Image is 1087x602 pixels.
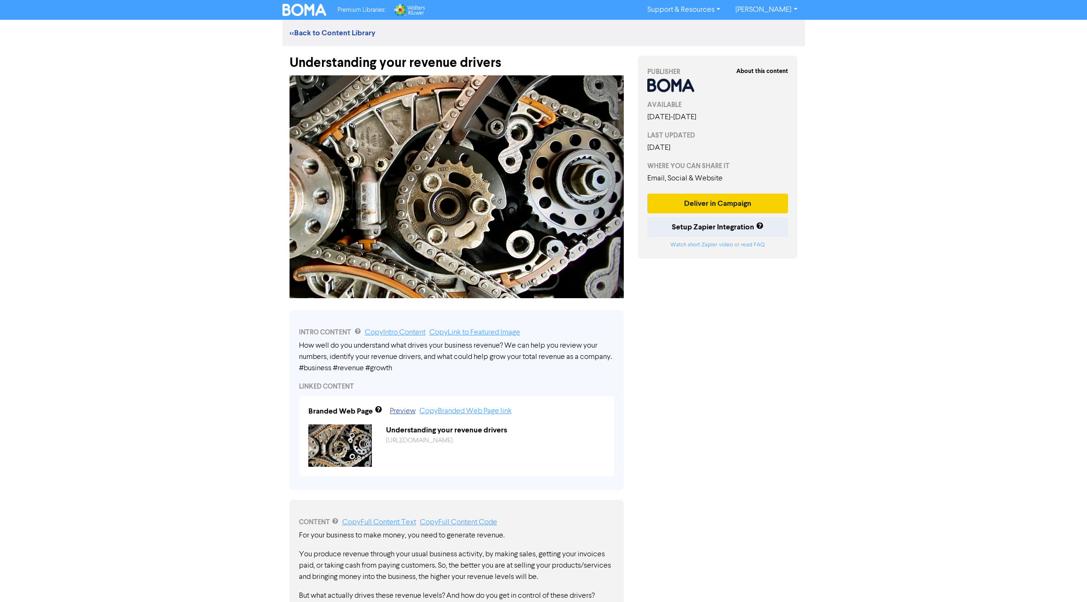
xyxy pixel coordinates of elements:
[640,2,728,17] a: Support & Resources
[299,530,614,541] p: For your business to make money, you need to generate revenue.
[647,161,789,171] div: WHERE YOU CAN SHARE IT
[728,2,805,17] a: [PERSON_NAME]
[647,194,789,213] button: Deliver in Campaign
[647,67,789,77] div: PUBLISHER
[647,142,789,154] div: [DATE]
[647,130,789,140] div: LAST UPDATED
[379,436,612,446] div: https://public2.bomamarketing.com/cp/7GZUp3ZcGx9o697L81gWUY?sa=EOq8U6Fk
[299,590,614,602] p: But what actually drives these revenue levels? And how do you get in control of these drivers?
[290,28,375,38] a: <<Back to Content Library
[741,242,765,248] a: read FAQ
[647,241,789,249] div: or
[308,406,373,417] div: Branded Web Page
[670,242,733,248] a: Watch short Zapier video
[282,4,327,16] img: BOMA Logo
[342,519,416,526] a: Copy Full Content Text
[393,4,425,16] img: Wolters Kluwer
[736,67,788,75] strong: About this content
[290,46,624,71] div: Understanding your revenue drivers
[386,437,453,444] a: [URL][DOMAIN_NAME]
[647,100,789,110] div: AVAILABLE
[420,519,497,526] a: Copy Full Content Code
[299,327,614,338] div: INTRO CONTENT
[299,382,614,391] div: LINKED CONTENT
[419,407,512,415] a: Copy Branded Web Page link
[299,517,614,528] div: CONTENT
[969,500,1087,602] iframe: Chat Widget
[429,329,520,336] a: Copy Link to Featured Image
[390,407,416,415] a: Preview
[299,549,614,583] p: You produce revenue through your usual business activity, by making sales, getting your invoices ...
[299,340,614,374] div: How well do you understand what drives your business revenue? We can help you review your numbers...
[647,173,789,184] div: Email, Social & Website
[365,329,426,336] a: Copy Intro Content
[647,112,789,123] div: [DATE] - [DATE]
[379,424,612,436] div: Understanding your revenue drivers
[647,217,789,237] button: Setup Zapier Integration
[338,7,386,13] span: Premium Libraries:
